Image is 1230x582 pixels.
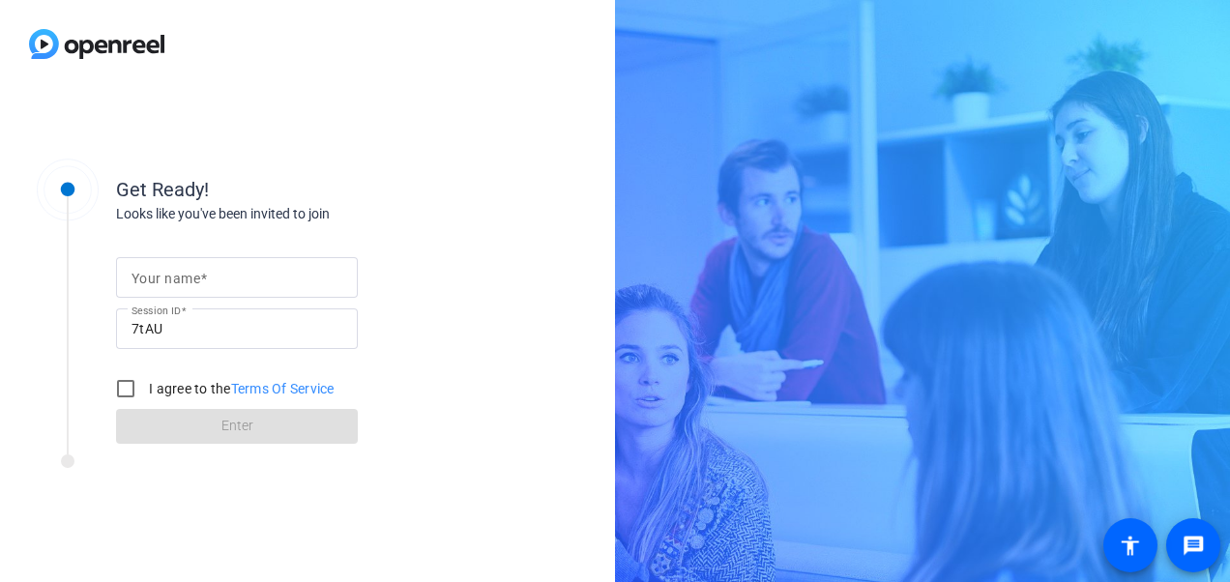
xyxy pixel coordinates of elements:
mat-icon: accessibility [1119,534,1142,557]
mat-icon: message [1182,534,1205,557]
mat-label: Session ID [132,305,181,316]
div: Looks like you've been invited to join [116,204,503,224]
label: I agree to the [145,379,335,398]
mat-label: Your name [132,271,200,286]
a: Terms Of Service [231,381,335,396]
div: Get Ready! [116,175,503,204]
